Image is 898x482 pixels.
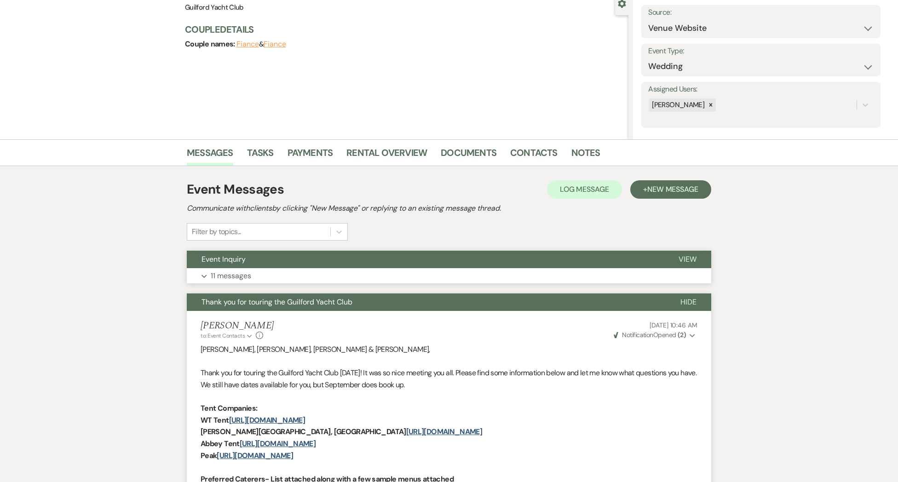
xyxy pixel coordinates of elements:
[185,39,236,49] span: Couple names:
[247,145,274,166] a: Tasks
[666,293,711,311] button: Hide
[664,251,711,268] button: View
[650,321,697,329] span: [DATE] 10:46 AM
[229,415,305,425] a: [URL][DOMAIN_NAME]
[678,331,686,339] strong: ( 2 )
[201,320,274,332] h5: [PERSON_NAME]
[622,331,653,339] span: Notification
[201,297,352,307] span: Thank you for touring the Guilford Yacht Club
[649,98,706,112] div: [PERSON_NAME]
[211,270,251,282] p: 11 messages
[441,145,496,166] a: Documents
[201,344,697,356] p: [PERSON_NAME], [PERSON_NAME], [PERSON_NAME] & [PERSON_NAME],
[236,40,259,48] button: Fiance
[680,297,697,307] span: Hide
[185,23,619,36] h3: Couple Details
[187,145,233,166] a: Messages
[510,145,558,166] a: Contacts
[201,332,245,339] span: to: Event Contacts
[614,331,686,339] span: Opened
[187,180,284,199] h1: Event Messages
[187,268,711,284] button: 11 messages
[647,184,698,194] span: New Message
[612,330,697,340] button: NotificationOpened (2)
[187,251,664,268] button: Event Inquiry
[185,3,244,12] span: Guilford Yacht Club
[192,226,241,237] div: Filter by topics...
[217,451,293,460] a: [URL][DOMAIN_NAME]
[187,203,711,214] h2: Communicate with clients by clicking "New Message" or replying to an existing message thread.
[201,415,229,425] strong: WT Tent
[406,427,482,436] a: [URL][DOMAIN_NAME]
[240,439,316,448] a: [URL][DOMAIN_NAME]
[236,40,286,49] span: &
[560,184,609,194] span: Log Message
[201,439,240,448] strong: Abbey Tent
[346,145,427,166] a: Rental Overview
[547,180,622,199] button: Log Message
[201,427,406,436] strong: [PERSON_NAME][GEOGRAPHIC_DATA], [GEOGRAPHIC_DATA]
[201,332,253,340] button: to: Event Contacts
[571,145,600,166] a: Notes
[187,293,666,311] button: Thank you for touring the Guilford Yacht Club
[679,254,697,264] span: View
[264,40,286,48] button: Fiance
[630,180,711,199] button: +New Message
[648,45,874,58] label: Event Type:
[201,451,217,460] strong: Peak
[288,145,333,166] a: Payments
[201,367,697,390] p: Thank you for touring the Guilford Yacht Club [DATE]! It was so nice meeting you all. Please find...
[648,83,874,96] label: Assigned Users:
[201,254,246,264] span: Event Inquiry
[648,6,874,19] label: Source:
[201,403,257,413] strong: Tent Companies:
